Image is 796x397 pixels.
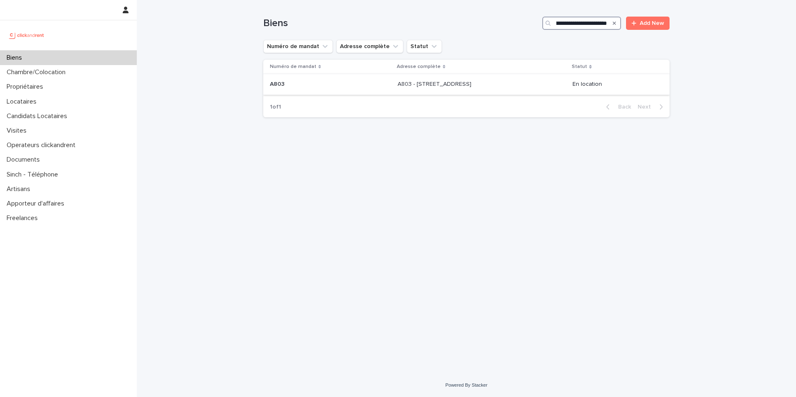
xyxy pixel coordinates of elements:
p: Freelances [3,214,44,222]
p: Adresse complète [397,62,441,71]
p: A803 [270,79,286,88]
p: Biens [3,54,29,62]
span: Add New [640,20,664,26]
p: 1 of 1 [263,97,288,117]
p: Operateurs clickandrent [3,141,82,149]
a: Powered By Stacker [445,382,487,387]
p: Artisans [3,185,37,193]
span: Back [613,104,631,110]
button: Back [599,103,634,111]
tr: A803A803 A803 - [STREET_ADDRESS]A803 - [STREET_ADDRESS] En location [263,74,670,95]
button: Numéro de mandat [263,40,333,53]
button: Statut [407,40,442,53]
button: Next [634,103,670,111]
button: Adresse complète [336,40,403,53]
span: Next [638,104,656,110]
img: UCB0brd3T0yccxBKYDjQ [7,27,47,44]
p: Sinch - Téléphone [3,171,65,179]
p: Visites [3,127,33,135]
p: Locataires [3,98,43,106]
p: Apporteur d'affaires [3,200,71,208]
h1: Biens [263,17,539,29]
p: Candidats Locataires [3,112,74,120]
p: Statut [572,62,587,71]
p: Chambre/Colocation [3,68,72,76]
p: Numéro de mandat [270,62,316,71]
p: En location [573,81,656,88]
p: Documents [3,156,46,164]
input: Search [542,17,621,30]
a: Add New [626,17,670,30]
p: A803 - [STREET_ADDRESS] [398,79,473,88]
p: Propriétaires [3,83,50,91]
